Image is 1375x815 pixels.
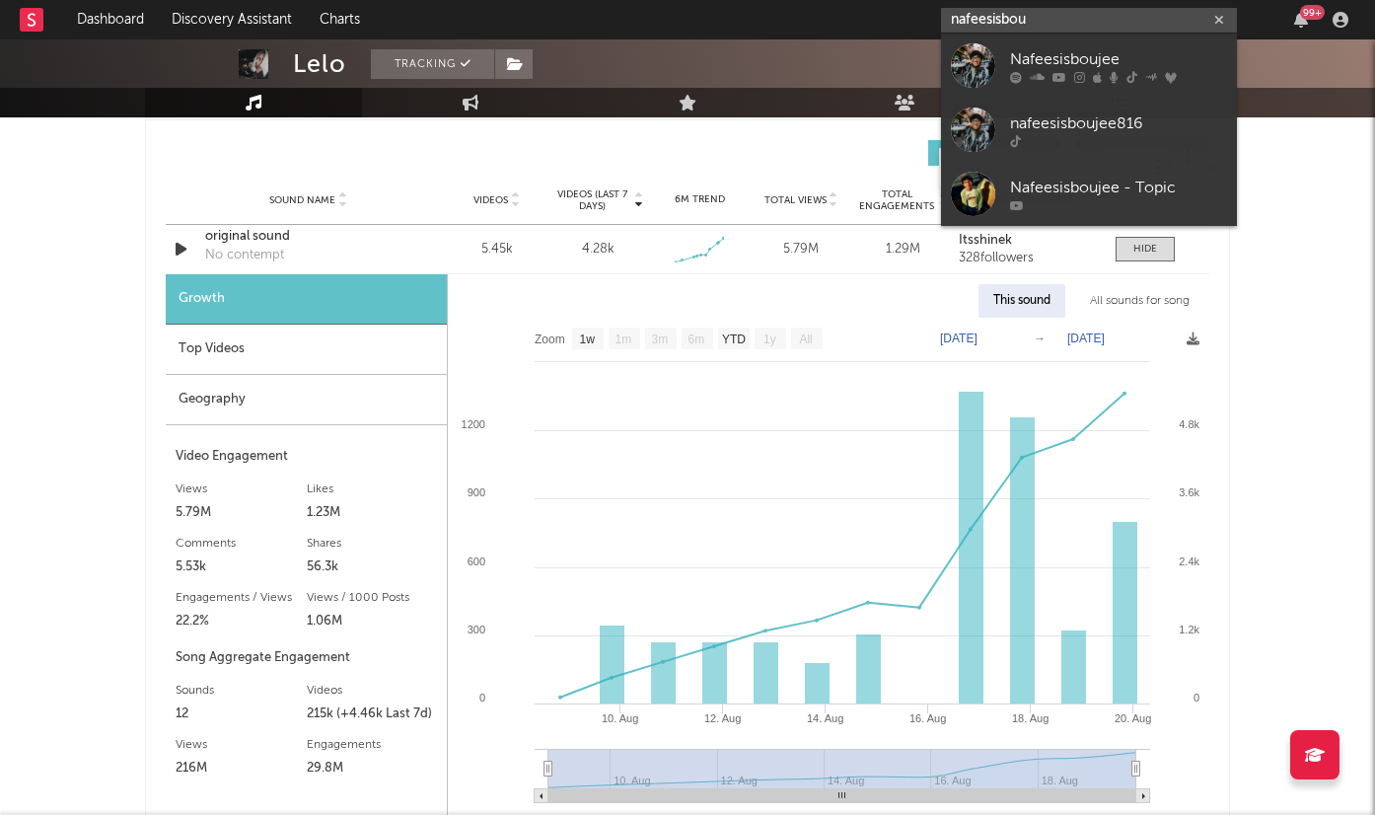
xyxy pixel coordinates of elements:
[764,194,827,206] span: Total Views
[176,757,307,780] div: 216M
[941,98,1237,162] a: nafeesisboujee816
[1194,692,1199,704] text: 0
[1075,284,1204,318] div: All sounds for song
[1034,332,1046,345] text: →
[205,246,284,265] div: No contempt
[468,556,485,567] text: 600
[580,333,596,346] text: 1w
[468,624,485,635] text: 300
[928,140,1061,166] button: UGC(62)
[176,445,437,469] div: Video Engagement
[1179,418,1199,430] text: 4.8k
[756,240,847,259] div: 5.79M
[763,333,776,346] text: 1y
[1010,176,1227,199] div: Nafeesisboujee - Topic
[307,501,438,525] div: 1.23M
[959,252,1096,265] div: 328 followers
[176,556,307,579] div: 5.53k
[959,234,1096,248] a: Itsshinek
[166,274,447,325] div: Growth
[654,192,746,207] div: 6M Trend
[582,240,615,259] div: 4.28k
[293,49,346,79] div: Lelo
[615,333,632,346] text: 1m
[462,418,485,430] text: 1200
[1300,5,1325,20] div: 99 +
[652,333,669,346] text: 3m
[602,712,638,724] text: 10. Aug
[807,712,843,724] text: 14. Aug
[307,478,438,501] div: Likes
[941,34,1237,98] a: Nafeesisboujee
[799,333,812,346] text: All
[722,333,746,346] text: YTD
[307,556,438,579] div: 56.3k
[688,333,705,346] text: 6m
[1179,486,1199,498] text: 3.6k
[307,586,438,610] div: Views / 1000 Posts
[176,532,307,556] div: Comments
[176,501,307,525] div: 5.79M
[205,227,411,247] a: original sound
[451,240,543,259] div: 5.45k
[479,692,485,704] text: 0
[1115,712,1151,724] text: 20. Aug
[176,679,307,703] div: Sounds
[1067,332,1105,345] text: [DATE]
[307,757,438,780] div: 29.8M
[176,733,307,757] div: Views
[473,194,508,206] span: Videos
[909,712,946,724] text: 16. Aug
[1179,624,1199,635] text: 1.2k
[941,162,1237,226] a: Nafeesisboujee - Topic
[176,586,307,610] div: Engagements / Views
[1294,12,1308,28] button: 99+
[166,325,447,375] div: Top Videos
[940,161,1148,177] input: Search by song name or URL
[166,375,447,425] div: Geography
[307,733,438,757] div: Engagements
[1010,111,1227,135] div: nafeesisboujee816
[307,703,438,726] div: 215k (+4.46k Last 7d)
[959,234,1012,247] strong: Itsshinek
[857,240,949,259] div: 1.29M
[940,332,977,345] text: [DATE]
[176,610,307,633] div: 22.2%
[1179,556,1199,567] text: 2.4k
[176,478,307,501] div: Views
[371,49,494,79] button: Tracking
[176,646,437,670] div: Song Aggregate Engagement
[269,194,335,206] span: Sound Name
[176,703,307,726] div: 12
[307,679,438,703] div: Videos
[941,8,1237,33] input: Search for artists
[978,284,1065,318] div: This sound
[468,486,485,498] text: 900
[1012,712,1049,724] text: 18. Aug
[535,333,565,346] text: Zoom
[552,188,632,212] span: Videos (last 7 days)
[857,188,937,212] span: Total Engagements
[307,532,438,556] div: Shares
[704,712,741,724] text: 12. Aug
[307,610,438,633] div: 1.06M
[1010,47,1227,71] div: Nafeesisboujee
